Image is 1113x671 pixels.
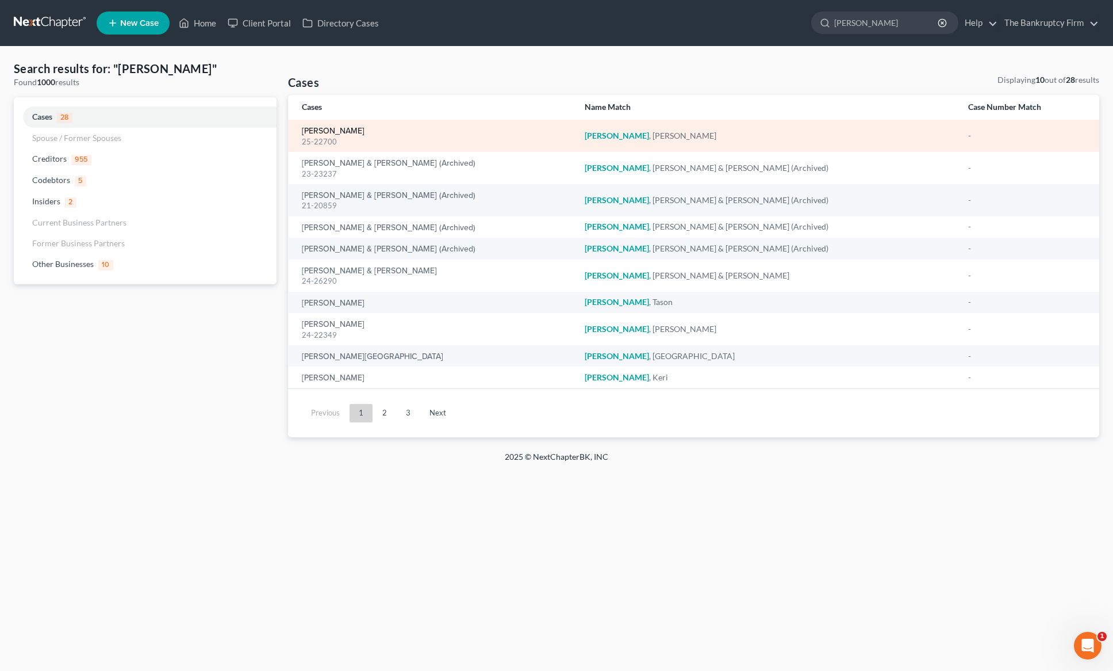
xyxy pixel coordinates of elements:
a: [PERSON_NAME] [302,321,364,329]
span: 5 [75,176,86,186]
a: Creditors955 [14,148,277,170]
th: Case Number Match [959,95,1099,120]
a: Home [173,13,222,33]
span: 2 [65,197,76,208]
a: The Bankruptcy Firm [999,13,1099,33]
div: - [968,350,1085,362]
a: [PERSON_NAME] & [PERSON_NAME] [302,267,437,275]
th: Cases [288,95,575,120]
a: 3 [397,404,420,422]
a: Cases28 [14,106,277,128]
div: , [PERSON_NAME] & [PERSON_NAME] (Archived) [585,195,950,206]
span: Creditors [32,154,67,163]
th: Name Match [575,95,959,120]
em: [PERSON_NAME] [585,270,649,280]
span: Codebtors [32,175,70,185]
div: 23-23237 [302,169,566,180]
a: [PERSON_NAME] & [PERSON_NAME] (Archived) [302,159,475,167]
div: - [968,372,1085,383]
a: [PERSON_NAME] & [PERSON_NAME] (Archived) [302,245,475,253]
div: - [968,130,1085,142]
div: - [968,270,1085,281]
a: Spouse / Former Spouses [14,128,277,148]
div: , [PERSON_NAME] [585,323,950,335]
div: 25-22700 [302,136,566,147]
a: Current Business Partners [14,212,277,233]
div: , [PERSON_NAME] & [PERSON_NAME] (Archived) [585,162,950,174]
div: - [968,162,1085,174]
a: Help [959,13,997,33]
div: - [968,243,1085,254]
div: , [PERSON_NAME] & [PERSON_NAME] (Archived) [585,243,950,254]
span: Other Businesses [32,259,94,269]
div: Displaying out of results [997,74,1099,86]
input: Search by name... [834,12,939,33]
span: New Case [120,19,159,28]
a: Former Business Partners [14,233,277,254]
em: [PERSON_NAME] [585,324,649,334]
em: [PERSON_NAME] [585,243,649,253]
a: [PERSON_NAME] & [PERSON_NAME] (Archived) [302,192,475,200]
a: Insiders2 [14,191,277,212]
span: Insiders [32,196,60,206]
div: , [GEOGRAPHIC_DATA] [585,350,950,362]
span: 955 [71,155,91,165]
div: - [968,296,1085,308]
div: Found results [14,77,277,88]
div: - [968,195,1085,206]
em: [PERSON_NAME] [585,297,649,307]
em: [PERSON_NAME] [585,131,649,140]
a: [PERSON_NAME] & [PERSON_NAME] (Archived) [302,224,475,232]
a: Other Businesses10 [14,254,277,275]
div: - [968,323,1085,335]
div: - [968,221,1085,232]
a: Client Portal [222,13,297,33]
a: [PERSON_NAME][GEOGRAPHIC_DATA] [302,353,443,361]
em: [PERSON_NAME] [585,195,649,205]
div: , [PERSON_NAME] [585,130,950,142]
div: , Tason [585,296,950,308]
span: 28 [57,113,72,123]
span: Spouse / Former Spouses [32,133,121,143]
span: Former Business Partners [32,238,125,248]
strong: 28 [1066,75,1075,85]
span: 1 [1097,632,1107,641]
span: 10 [98,260,113,270]
em: [PERSON_NAME] [585,351,649,361]
a: [PERSON_NAME] [302,374,364,382]
em: [PERSON_NAME] [585,163,649,173]
div: 21-20859 [302,200,566,211]
div: 24-22349 [302,330,566,341]
a: [PERSON_NAME] [302,299,364,307]
div: , Keri [585,372,950,383]
span: Current Business Partners [32,218,126,227]
em: [PERSON_NAME] [585,372,649,382]
div: 24-26290 [302,276,566,287]
a: [PERSON_NAME] [302,127,364,135]
strong: 1000 [37,77,55,87]
span: Cases [32,112,52,121]
em: [PERSON_NAME] [585,222,649,231]
a: Next [420,404,455,422]
a: Directory Cases [297,13,385,33]
a: 2 [373,404,396,422]
h4: Search results for: "[PERSON_NAME]" [14,60,277,77]
div: 2025 © NextChapterBK, INC [229,451,884,472]
strong: 10 [1035,75,1045,85]
a: Codebtors5 [14,170,277,191]
div: , [PERSON_NAME] & [PERSON_NAME] (Archived) [585,221,950,232]
a: 1 [350,404,373,422]
div: , [PERSON_NAME] & [PERSON_NAME] [585,270,950,281]
h4: Cases [288,74,319,90]
iframe: Intercom live chat [1074,632,1102,659]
